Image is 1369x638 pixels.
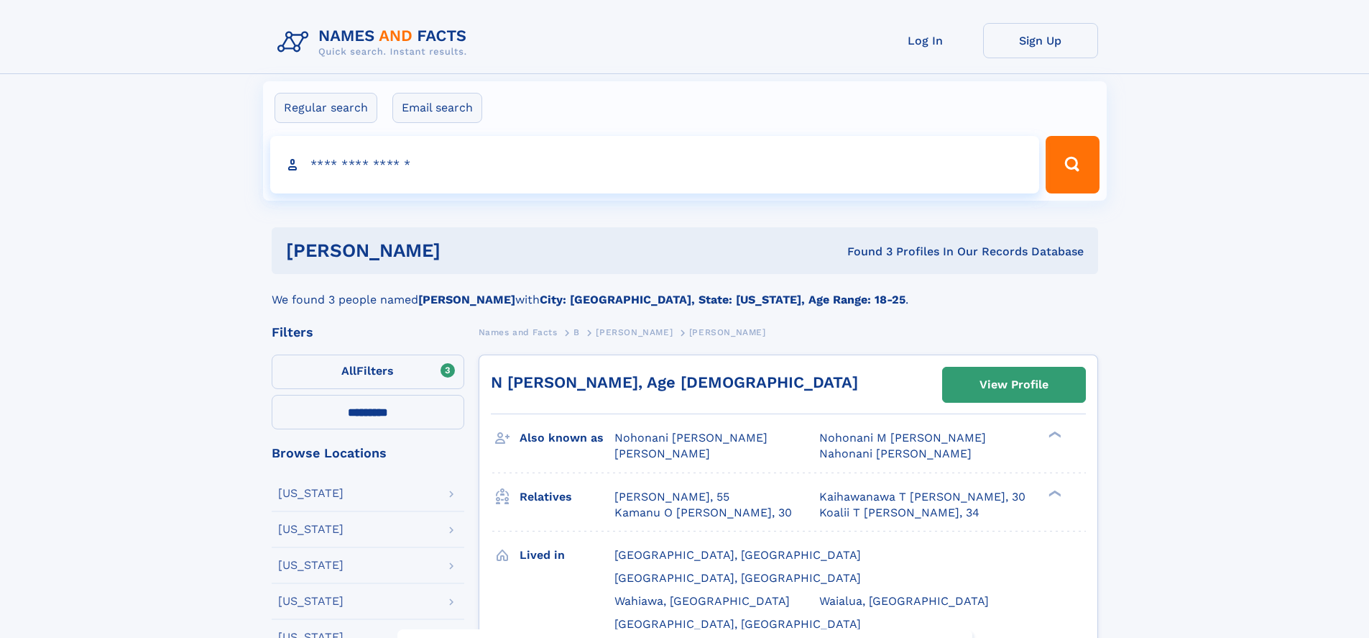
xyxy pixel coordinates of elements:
[979,368,1048,401] div: View Profile
[272,326,464,339] div: Filters
[596,323,673,341] a: [PERSON_NAME]
[614,594,790,608] span: Wahiawa, [GEOGRAPHIC_DATA]
[520,485,614,509] h3: Relatives
[819,447,972,460] span: Nahonani [PERSON_NAME]
[614,571,861,585] span: [GEOGRAPHIC_DATA], [GEOGRAPHIC_DATA]
[278,488,344,499] div: [US_STATE]
[614,431,768,445] span: Nohonani [PERSON_NAME]
[278,524,344,535] div: [US_STATE]
[418,293,515,306] b: [PERSON_NAME]
[614,505,792,521] a: Kamanu O [PERSON_NAME], 30
[1046,136,1099,193] button: Search Button
[341,364,356,378] span: All
[614,447,710,460] span: [PERSON_NAME]
[868,23,983,58] a: Log In
[983,23,1098,58] a: Sign Up
[573,323,580,341] a: B
[596,327,673,337] span: [PERSON_NAME]
[573,327,580,337] span: B
[1045,488,1062,498] div: ❯
[520,426,614,450] h3: Also known as
[614,489,729,505] a: [PERSON_NAME], 55
[520,543,614,568] h3: Lived in
[819,431,986,445] span: Nohonani M [PERSON_NAME]
[272,355,464,389] label: Filters
[479,323,558,341] a: Names and Facts
[272,23,479,62] img: Logo Names and Facts
[540,293,905,306] b: City: [GEOGRAPHIC_DATA], State: [US_STATE], Age Range: 18-25
[286,242,644,260] h1: [PERSON_NAME]
[272,447,464,460] div: Browse Locations
[614,548,861,562] span: [GEOGRAPHIC_DATA], [GEOGRAPHIC_DATA]
[270,136,1040,193] input: search input
[819,489,1025,505] a: Kaihawanawa T [PERSON_NAME], 30
[614,617,861,631] span: [GEOGRAPHIC_DATA], [GEOGRAPHIC_DATA]
[278,560,344,571] div: [US_STATE]
[819,505,979,521] a: Koalii T [PERSON_NAME], 34
[819,594,989,608] span: Waialua, [GEOGRAPHIC_DATA]
[278,596,344,607] div: [US_STATE]
[392,93,482,123] label: Email search
[491,373,858,391] a: N [PERSON_NAME], Age [DEMOGRAPHIC_DATA]
[644,244,1084,260] div: Found 3 Profiles In Our Records Database
[689,327,766,337] span: [PERSON_NAME]
[272,274,1098,309] div: We found 3 people named with .
[1045,430,1062,439] div: ❯
[275,93,377,123] label: Regular search
[943,368,1085,402] a: View Profile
